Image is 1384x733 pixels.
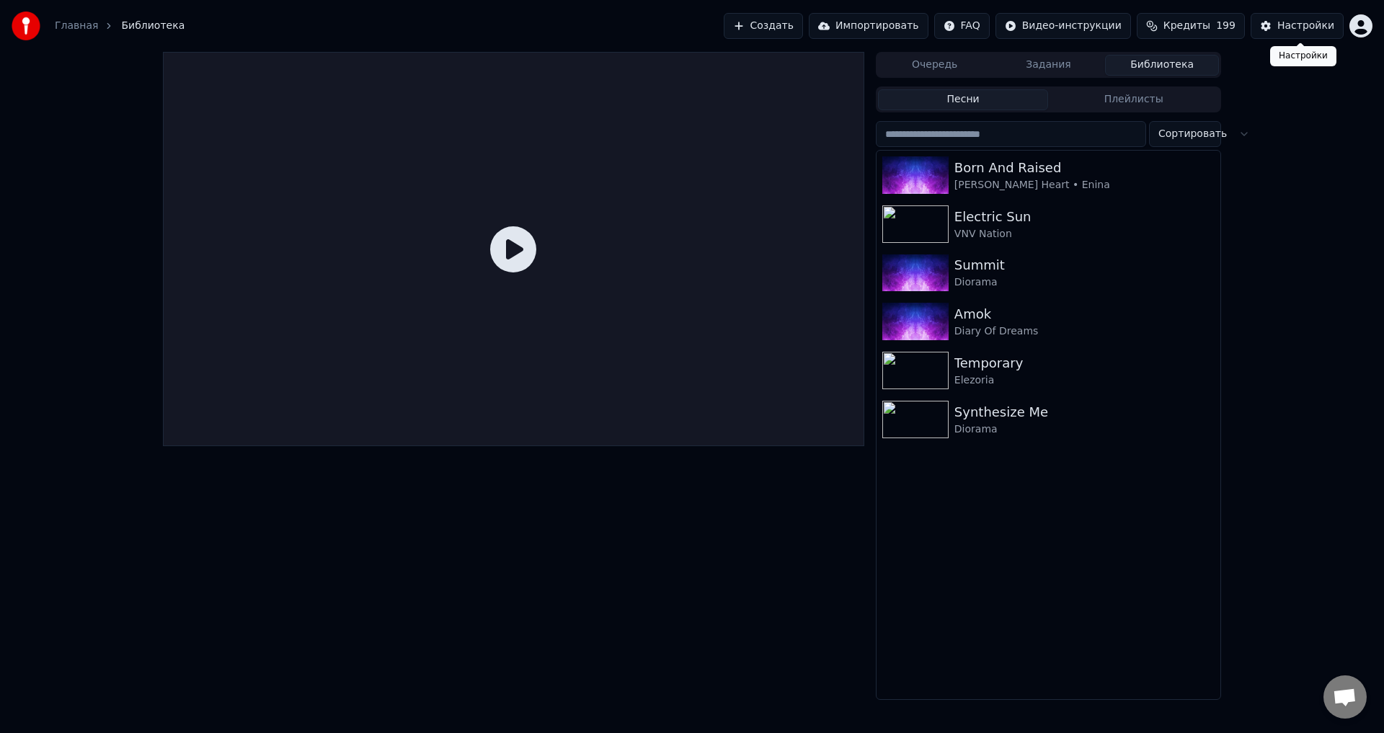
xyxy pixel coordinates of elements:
[1323,675,1367,719] div: Открытый чат
[954,373,1215,388] div: Elezoria
[1251,13,1344,39] button: Настройки
[995,13,1131,39] button: Видео-инструкции
[954,158,1215,178] div: Born And Raised
[954,422,1215,437] div: Diorama
[724,13,803,39] button: Создать
[1158,127,1227,141] span: Сортировать
[954,402,1215,422] div: Synthesize Me
[878,55,992,76] button: Очередь
[954,275,1215,290] div: Diorama
[954,324,1215,339] div: Diary Of Dreams
[1163,19,1210,33] span: Кредиты
[55,19,98,33] a: Главная
[954,178,1215,192] div: [PERSON_NAME] Heart • Enina
[1137,13,1245,39] button: Кредиты199
[12,12,40,40] img: youka
[954,227,1215,241] div: VNV Nation
[954,255,1215,275] div: Summit
[809,13,928,39] button: Импортировать
[878,89,1049,110] button: Песни
[954,207,1215,227] div: Electric Sun
[55,19,185,33] nav: breadcrumb
[954,304,1215,324] div: Amok
[1216,19,1236,33] span: 199
[1048,89,1219,110] button: Плейлисты
[1277,19,1334,33] div: Настройки
[934,13,990,39] button: FAQ
[1105,55,1219,76] button: Библиотека
[121,19,185,33] span: Библиотека
[992,55,1106,76] button: Задания
[1270,46,1336,66] div: Настройки
[954,353,1215,373] div: Temporary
